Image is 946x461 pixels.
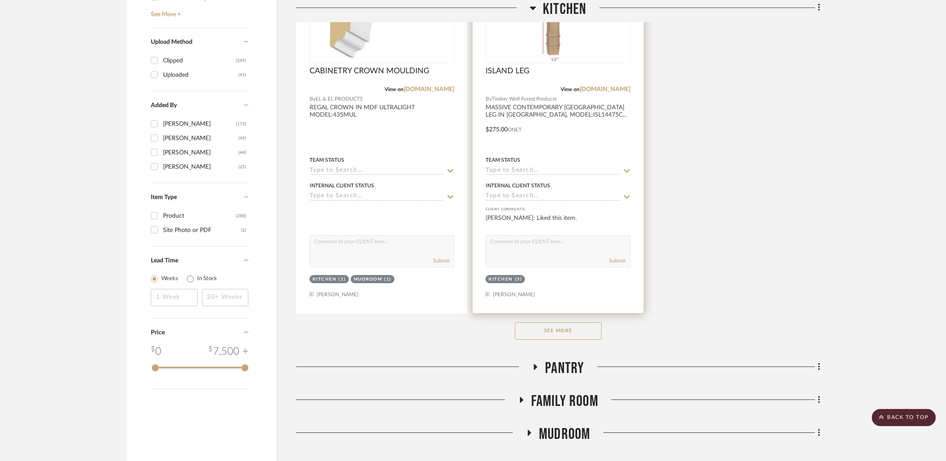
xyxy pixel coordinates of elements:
div: (41) [238,68,246,82]
div: Kitchen [313,276,337,283]
span: Lead Time [151,258,178,264]
div: Clipped [163,54,236,68]
button: Submit [433,257,450,265]
span: Item Type [151,194,177,200]
div: (1) [385,276,392,283]
span: Added By [151,102,177,108]
div: Product [163,209,236,223]
a: [DOMAIN_NAME] [404,86,454,92]
div: [PERSON_NAME] [163,160,238,174]
button: See More [515,322,602,340]
div: (1) [339,276,346,283]
div: 7,500 + [209,344,248,360]
input: Type to Search… [486,193,620,201]
label: In Stock [197,275,217,283]
div: Team Status [310,156,344,164]
input: Type to Search… [310,167,444,175]
span: View on [561,87,580,92]
label: Weeks [161,275,178,283]
div: [PERSON_NAME] [163,131,238,145]
span: Pantry [545,359,584,378]
span: Family Room [531,392,598,411]
div: (44) [238,146,246,160]
span: Price [151,330,165,336]
input: Type to Search… [310,193,444,201]
div: [PERSON_NAME]: Liked this item. [486,214,630,231]
div: (3) [515,276,522,283]
button: Submit [610,257,626,265]
div: Site Photo or PDF [163,223,241,237]
div: Internal Client Status [310,182,374,190]
span: By [486,95,492,103]
div: Mudroom [354,276,382,283]
span: EL & EL PRODUCTS [316,95,363,103]
div: (2) [241,223,246,237]
span: Timber Wolf Forest Products [492,95,557,103]
div: [PERSON_NAME] [163,117,236,131]
a: See More + [149,4,248,18]
span: View on [385,87,404,92]
div: Kitchen [489,276,513,283]
input: 20+ Weeks [202,289,249,306]
div: (288) [236,209,246,223]
div: Uploaded [163,68,238,82]
input: Type to Search… [486,167,620,175]
div: (25) [238,160,246,174]
input: 1 Week [151,289,198,306]
scroll-to-top-button: BACK TO TOP [872,409,936,426]
span: By [310,95,316,103]
a: [DOMAIN_NAME] [580,86,631,92]
span: ISLAND LEG [486,66,529,76]
div: 0 [151,344,161,360]
span: Mudroom [539,425,590,444]
div: (49) [238,131,246,145]
div: [PERSON_NAME] [163,146,238,160]
div: (249) [236,54,246,68]
span: CABINETRY CROWN MOULDING [310,66,429,76]
div: Internal Client Status [486,182,550,190]
div: (172) [236,117,246,131]
div: Team Status [486,156,520,164]
span: Upload Method [151,39,192,45]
